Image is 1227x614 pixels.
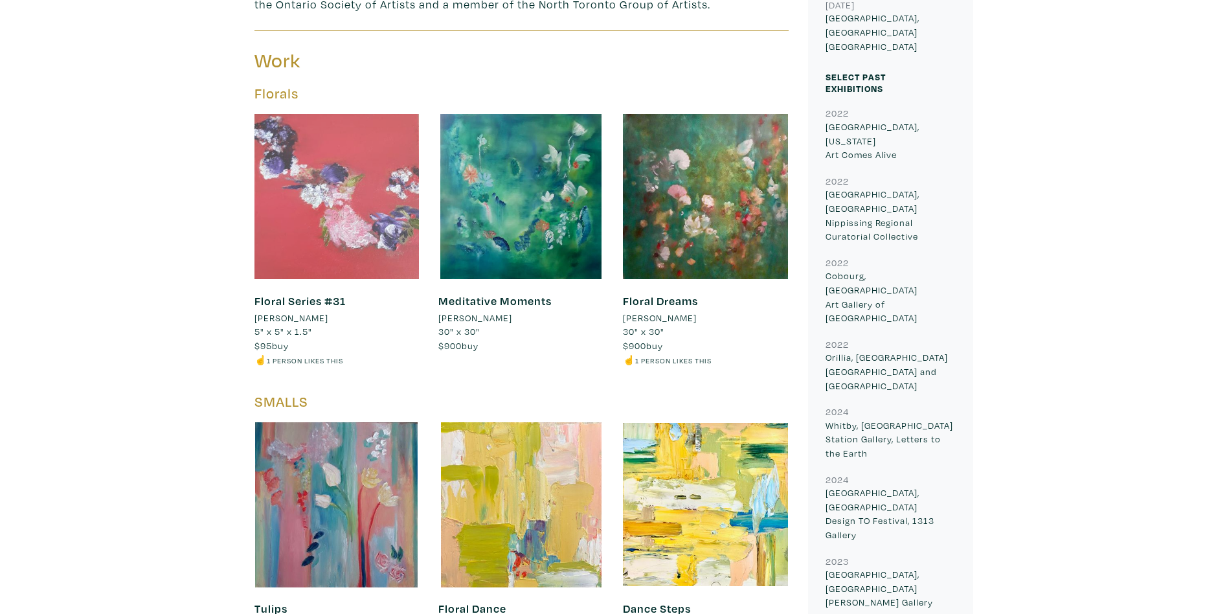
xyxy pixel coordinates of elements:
h5: Florals [254,85,789,102]
small: 2022 [826,338,849,350]
p: [GEOGRAPHIC_DATA], [GEOGRAPHIC_DATA] Design TO Festival, 1313 Gallery [826,486,956,541]
small: 2023 [826,555,849,567]
h5: SMALLS [254,393,789,411]
a: Meditative Moments [438,293,552,308]
li: [PERSON_NAME] [438,311,512,325]
small: 1 person likes this [267,356,343,365]
li: [PERSON_NAME] [623,311,697,325]
span: 30" x 30" [438,325,480,337]
small: 1 person likes this [635,356,712,365]
span: $900 [438,339,462,352]
span: 5" x 5" x 1.5" [254,325,312,337]
small: 2022 [826,175,849,187]
span: 30" x 30" [623,325,664,337]
p: Orillia, [GEOGRAPHIC_DATA] [GEOGRAPHIC_DATA] and [GEOGRAPHIC_DATA] [826,350,956,392]
p: Cobourg, [GEOGRAPHIC_DATA] Art Gallery of [GEOGRAPHIC_DATA] [826,269,956,324]
span: $900 [623,339,646,352]
a: Floral Dreams [623,293,698,308]
p: [GEOGRAPHIC_DATA], [US_STATE] Art Comes Alive [826,120,956,162]
span: buy [438,339,478,352]
small: 2024 [826,405,849,418]
li: ☝️ [254,353,420,367]
a: Floral Series #31 [254,293,346,308]
p: Whitby, [GEOGRAPHIC_DATA] Station Gallery, Letters to the Earth [826,418,956,460]
p: [GEOGRAPHIC_DATA], [GEOGRAPHIC_DATA] [GEOGRAPHIC_DATA] [826,11,956,53]
li: [PERSON_NAME] [254,311,328,325]
p: [GEOGRAPHIC_DATA], [GEOGRAPHIC_DATA] [PERSON_NAME] Gallery [826,567,956,609]
a: [PERSON_NAME] [254,311,420,325]
a: [PERSON_NAME] [438,311,603,325]
li: ☝️ [623,353,788,367]
span: $95 [254,339,272,352]
h3: Work [254,49,512,73]
small: 2024 [826,473,849,486]
span: buy [623,339,663,352]
small: 2022 [826,107,849,119]
p: [GEOGRAPHIC_DATA], [GEOGRAPHIC_DATA] Nippissing Regional Curatorial Collective [826,187,956,243]
span: buy [254,339,289,352]
a: [PERSON_NAME] [623,311,788,325]
small: Select Past Exhibitions [826,71,886,95]
small: 2022 [826,256,849,269]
